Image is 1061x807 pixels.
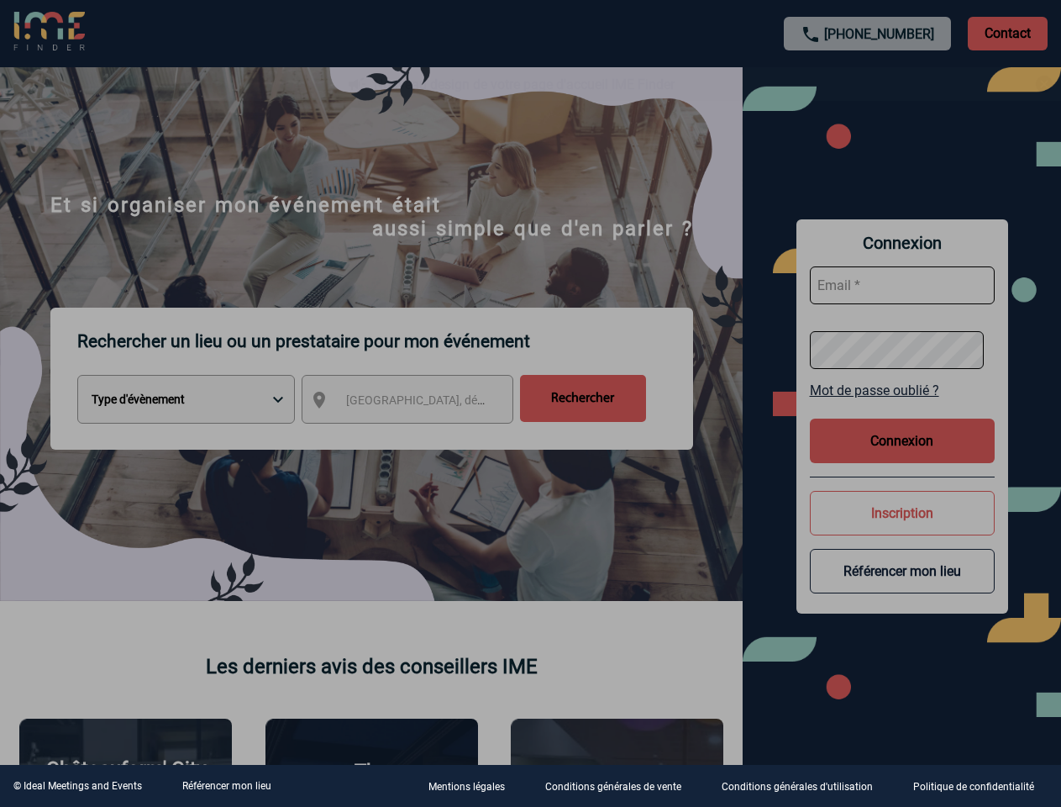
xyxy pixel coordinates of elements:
[722,782,873,794] p: Conditions générales d'utilisation
[900,778,1061,794] a: Politique de confidentialité
[182,780,271,792] a: Référencer mon lieu
[415,778,532,794] a: Mentions légales
[428,782,505,794] p: Mentions légales
[913,782,1034,794] p: Politique de confidentialité
[13,780,142,792] div: © Ideal Meetings and Events
[532,778,708,794] a: Conditions générales de vente
[545,782,681,794] p: Conditions générales de vente
[708,778,900,794] a: Conditions générales d'utilisation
